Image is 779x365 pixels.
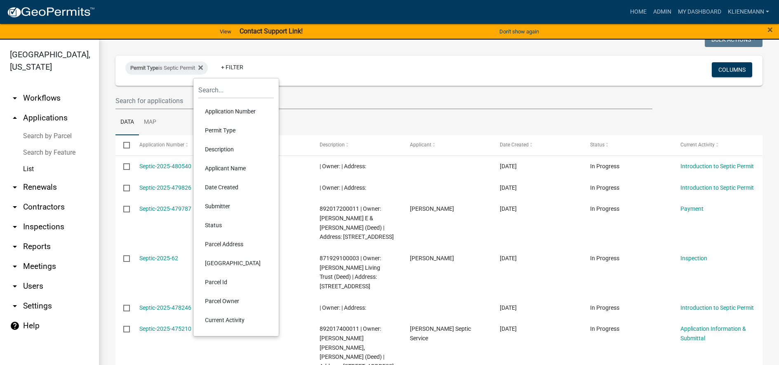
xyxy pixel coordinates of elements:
li: Description [198,140,274,159]
i: arrow_drop_down [10,242,20,252]
a: Payment [680,205,704,212]
a: Introduction to Septic Permit [680,163,754,170]
span: 09/16/2025 [500,255,517,261]
a: Septic-2025-62 [139,255,178,261]
a: Application Information & Submittal [680,325,746,341]
span: Date Created [500,142,529,148]
span: Permit Type [130,65,158,71]
a: Introduction to Septic Permit [680,304,754,311]
span: × [767,24,773,35]
a: My Dashboard [675,4,725,20]
span: In Progress [590,184,619,191]
button: Bulk Actions [705,32,763,47]
datatable-header-cell: Select [115,135,131,155]
a: Home [627,4,650,20]
span: | Owner: | Address: [320,304,366,311]
i: arrow_drop_down [10,281,20,291]
span: 09/15/2025 [500,304,517,311]
li: Submitter [198,197,274,216]
span: | Owner: | Address: [320,163,366,170]
span: | Owner: | Address: [320,184,366,191]
a: Inspection [680,255,707,261]
li: Status [198,216,274,235]
li: Date Created [198,178,274,197]
div: is Septic Permit [125,61,208,75]
li: Parcel Owner [198,292,274,311]
a: Data [115,109,139,136]
input: Search for applications [115,92,652,109]
span: Brandon Morton [410,205,454,212]
i: help [10,321,20,331]
span: 09/18/2025 [500,163,517,170]
datatable-header-cell: Description [312,135,402,155]
span: In Progress [590,205,619,212]
i: arrow_drop_down [10,182,20,192]
li: Parcel Address [198,235,274,254]
datatable-header-cell: Application Number [131,135,221,155]
i: arrow_drop_down [10,222,20,232]
i: arrow_drop_down [10,93,20,103]
a: Map [139,109,161,136]
a: View [217,25,235,38]
li: Permit Type [198,121,274,140]
li: Current Activity [198,311,274,330]
i: arrow_drop_down [10,261,20,271]
button: Don't show again [496,25,542,38]
a: + Filter [214,60,250,75]
span: In Progress [590,163,619,170]
a: Admin [650,4,675,20]
span: 871929100003 | Owner: Robert D. Jeske Living Trust (Deed) | Address: 31073 265TH ST [320,255,381,290]
span: ROBERT D JESKE [410,255,454,261]
i: arrow_drop_up [10,113,20,123]
i: arrow_drop_down [10,301,20,311]
a: Septic-2025-479787 [139,205,191,212]
span: In Progress [590,325,619,332]
span: 09/08/2025 [500,325,517,332]
span: Current Activity [680,142,715,148]
span: In Progress [590,255,619,261]
li: Application Number [198,102,274,121]
datatable-header-cell: Current Activity [672,135,763,155]
li: Applicant Name [198,159,274,178]
a: Introduction to Septic Permit [680,184,754,191]
a: Septic-2025-475210 [139,325,191,332]
a: klienemann [725,4,772,20]
span: Application Number [139,142,184,148]
li: Parcel Id [198,273,274,292]
span: 09/17/2025 [500,205,517,212]
i: arrow_drop_down [10,202,20,212]
datatable-header-cell: Date Created [492,135,582,155]
span: In Progress [590,304,619,311]
a: Septic-2025-480540 [139,163,191,170]
span: Description [320,142,345,148]
span: Applicant [410,142,431,148]
span: 09/17/2025 [500,184,517,191]
datatable-header-cell: Status [582,135,673,155]
button: Columns [712,62,752,77]
li: [GEOGRAPHIC_DATA] [198,254,274,273]
button: Close [767,25,773,35]
a: Septic-2025-479826 [139,184,191,191]
span: 892017200011 | Owner: Aldinger, Douglas E & Joanne K (Deed) | Address: 12053 MM AVE [320,205,394,240]
datatable-header-cell: Applicant [402,135,492,155]
a: Septic-2025-478246 [139,304,191,311]
span: Winters Septic Service [410,325,471,341]
strong: Contact Support Link! [240,27,303,35]
span: Status [590,142,605,148]
input: Search... [198,82,274,99]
